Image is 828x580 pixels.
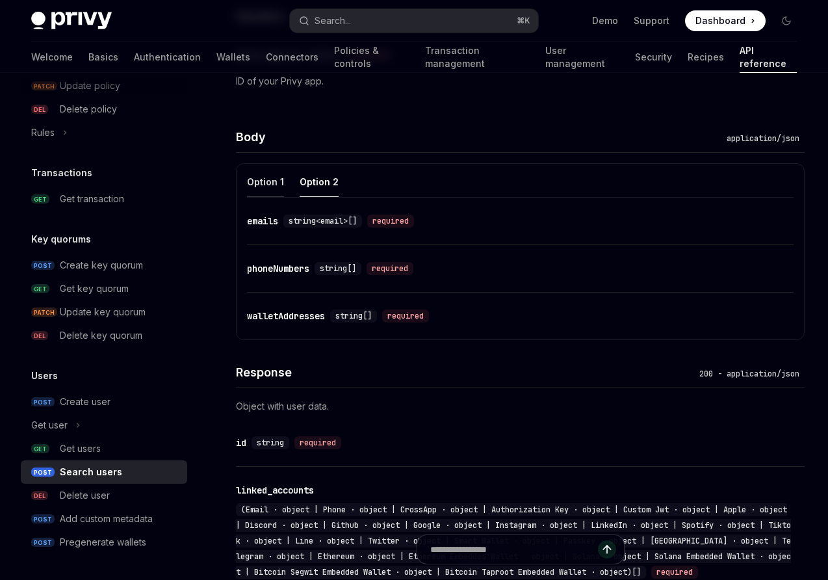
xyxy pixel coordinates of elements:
a: Support [634,14,669,27]
div: required [367,215,414,228]
a: GETGet users [21,437,187,460]
span: string<email>[] [289,216,357,226]
span: POST [31,538,55,547]
div: Update key quorum [60,304,146,320]
div: required [367,262,413,275]
a: User management [545,42,619,73]
div: Create key quorum [60,257,143,273]
a: Dashboard [685,10,766,31]
button: Open search [290,9,538,33]
div: 200 - application/json [694,367,805,380]
span: DEL [31,105,48,114]
a: DELDelete user [21,484,187,507]
span: POST [31,468,55,477]
div: linked_accounts [236,484,314,497]
a: Wallets [216,42,250,73]
span: GET [31,444,49,454]
a: Authentication [134,42,201,73]
button: Toggle Rules section [21,121,187,144]
a: Security [635,42,672,73]
a: POSTPregenerate wallets [21,531,187,554]
h5: Transactions [31,165,92,181]
a: DELDelete key quorum [21,324,187,347]
span: Dashboard [695,14,745,27]
div: Create user [60,394,110,410]
input: Ask a question... [430,535,598,564]
span: POST [31,397,55,407]
a: API reference [740,42,797,73]
a: DELDelete policy [21,98,187,121]
h5: Key quorums [31,231,91,247]
span: string [257,438,284,448]
div: Pregenerate wallets [60,534,146,550]
span: PATCH [31,308,57,317]
a: POSTSearch users [21,460,187,484]
a: PATCHUpdate key quorum [21,300,187,324]
a: POSTAdd custom metadata [21,507,187,531]
h5: Users [31,368,58,384]
span: string[] [320,263,356,274]
div: Search users [60,464,122,480]
div: phoneNumbers [247,262,309,275]
a: GETGet key quorum [21,277,187,300]
div: emails [247,215,278,228]
div: Option 1 [247,166,284,197]
span: string[] [335,311,372,321]
button: Toggle dark mode [776,10,797,31]
img: dark logo [31,12,112,30]
div: walletAddresses [247,310,325,323]
a: Recipes [688,42,724,73]
div: application/json [721,132,805,145]
div: required [294,436,341,449]
button: Toggle Get user section [21,414,187,437]
a: Transaction management [425,42,530,73]
h4: Body [236,128,721,146]
p: Object with user data. [236,399,805,414]
span: (Email · object | Phone · object | CrossApp · object | Authorization Key · object | Custom Jwt · ... [236,505,791,577]
div: Delete user [60,488,110,503]
span: DEL [31,331,48,341]
a: Policies & controls [334,42,409,73]
a: Welcome [31,42,73,73]
a: GETGet transaction [21,187,187,211]
a: Demo [592,14,618,27]
a: Basics [88,42,118,73]
span: GET [31,194,49,204]
a: POSTCreate user [21,390,187,414]
span: GET [31,284,49,294]
div: Get transaction [60,191,124,207]
div: Rules [31,125,55,140]
span: POST [31,514,55,524]
div: Option 2 [300,166,339,197]
div: Delete key quorum [60,328,142,343]
span: ⌘ K [517,16,530,26]
div: Get user [31,417,68,433]
button: Send message [598,540,616,559]
p: ID of your Privy app. [236,73,805,89]
a: Connectors [266,42,318,73]
div: Get users [60,441,101,456]
div: Search... [315,13,351,29]
span: DEL [31,491,48,501]
div: Get key quorum [60,281,129,297]
h4: Response [236,363,694,381]
span: POST [31,261,55,270]
div: Add custom metadata [60,511,153,527]
a: POSTCreate key quorum [21,254,187,277]
div: id [236,436,246,449]
div: required [382,310,429,323]
div: Delete policy [60,101,117,117]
